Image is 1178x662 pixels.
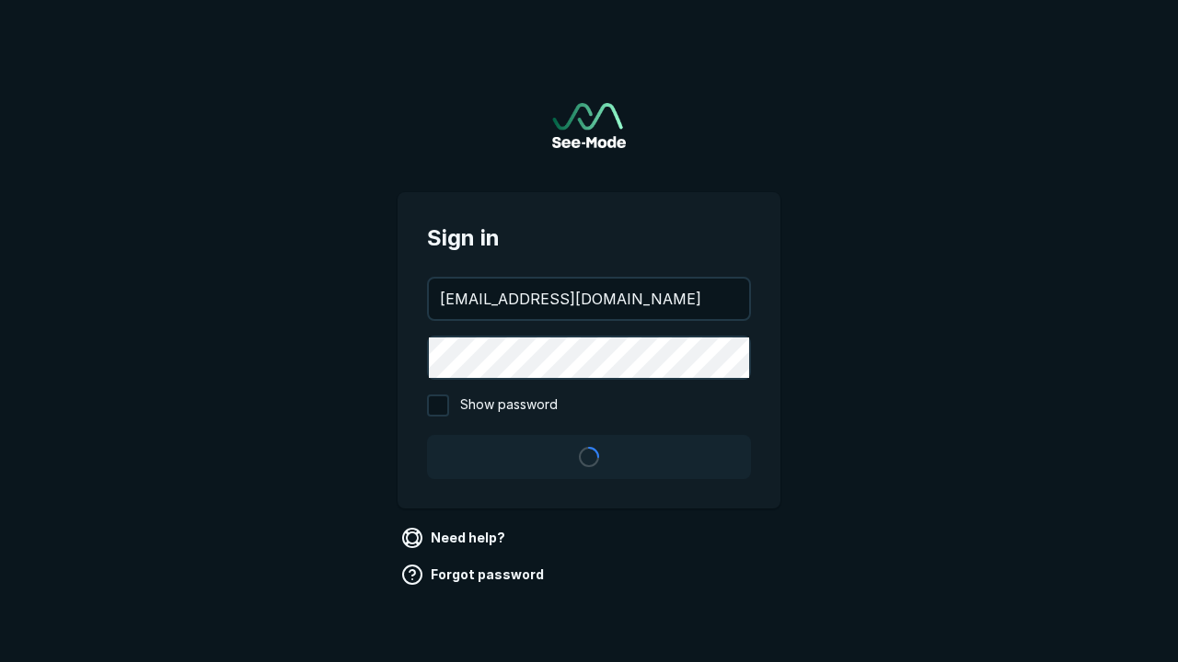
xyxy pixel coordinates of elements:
span: Sign in [427,222,751,255]
input: your@email.com [429,279,749,319]
a: Go to sign in [552,103,626,148]
a: Forgot password [398,560,551,589]
a: Need help? [398,523,513,553]
img: See-Mode Logo [552,103,626,148]
span: Show password [460,394,558,417]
